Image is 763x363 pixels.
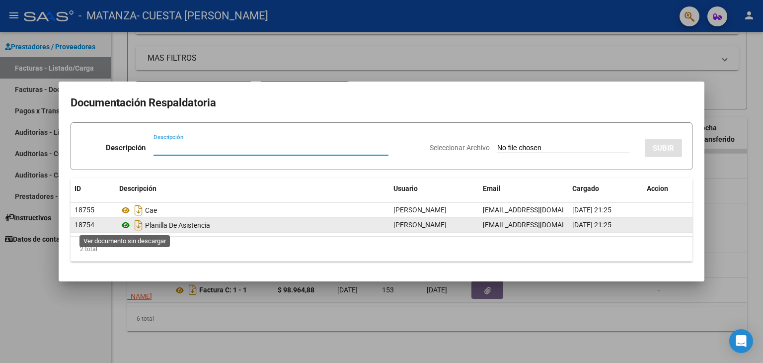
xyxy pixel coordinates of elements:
[71,93,692,112] h2: Documentación Respaldatoria
[483,206,593,214] span: [EMAIL_ADDRESS][DOMAIN_NAME]
[393,221,447,229] span: [PERSON_NAME]
[568,178,643,199] datatable-header-cell: Cargado
[75,184,81,192] span: ID
[572,221,611,229] span: [DATE] 21:25
[132,217,145,233] i: Descargar documento
[106,142,146,154] p: Descripción
[75,206,94,214] span: 18755
[430,144,490,152] span: Seleccionar Archivo
[483,221,593,229] span: [EMAIL_ADDRESS][DOMAIN_NAME]
[647,184,668,192] span: Accion
[729,329,753,353] div: Open Intercom Messenger
[119,184,156,192] span: Descripción
[479,178,568,199] datatable-header-cell: Email
[115,178,389,199] datatable-header-cell: Descripción
[389,178,479,199] datatable-header-cell: Usuario
[71,237,692,262] div: 2 total
[653,144,674,153] span: SUBIR
[119,202,385,218] div: Cae
[119,217,385,233] div: Planilla De Asistencia
[645,139,682,157] button: SUBIR
[132,202,145,218] i: Descargar documento
[572,206,611,214] span: [DATE] 21:25
[71,178,115,199] datatable-header-cell: ID
[75,221,94,229] span: 18754
[393,206,447,214] span: [PERSON_NAME]
[572,184,599,192] span: Cargado
[483,184,501,192] span: Email
[393,184,418,192] span: Usuario
[643,178,692,199] datatable-header-cell: Accion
